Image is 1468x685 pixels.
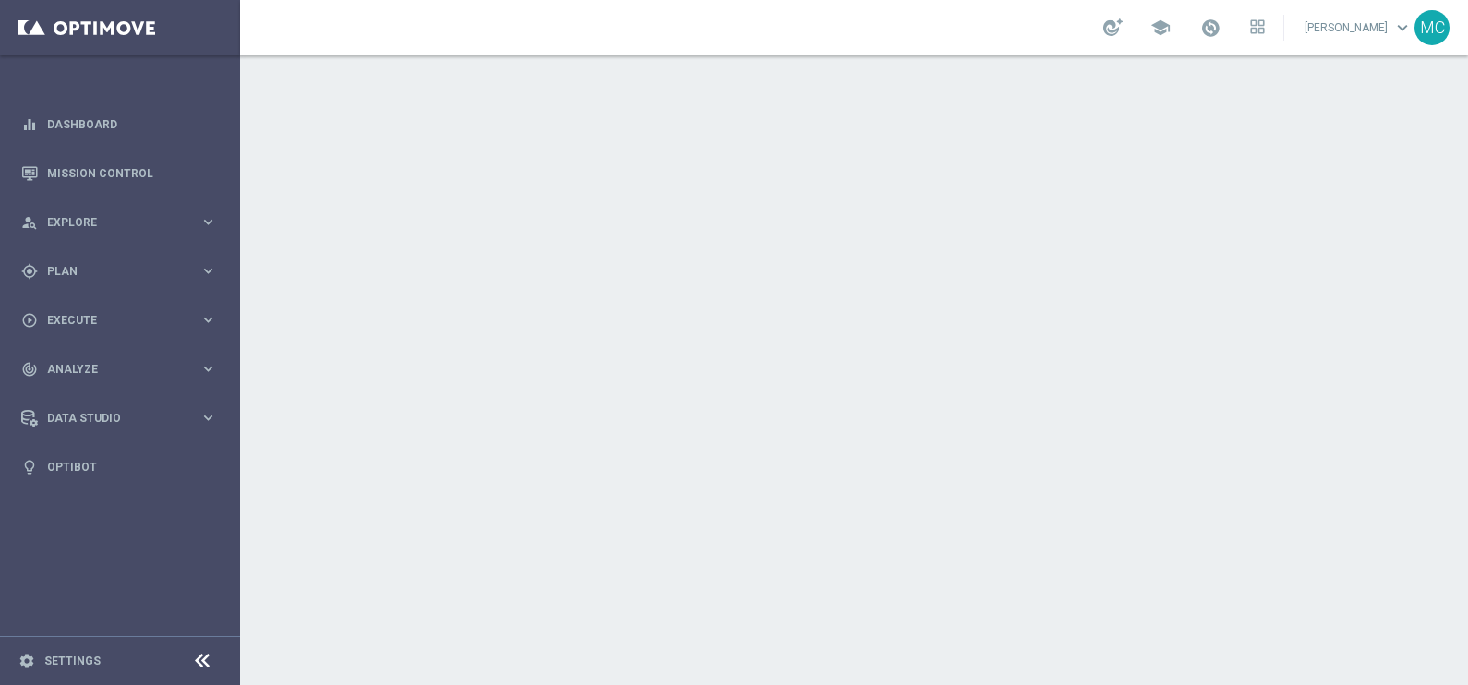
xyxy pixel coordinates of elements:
div: Analyze [21,361,199,378]
button: track_changes Analyze keyboard_arrow_right [20,362,218,377]
a: Settings [44,655,101,667]
i: keyboard_arrow_right [199,262,217,280]
div: Dashboard [21,100,217,149]
span: school [1150,18,1171,38]
div: Optibot [21,442,217,491]
i: gps_fixed [21,263,38,280]
button: play_circle_outline Execute keyboard_arrow_right [20,313,218,328]
i: lightbulb [21,459,38,475]
i: person_search [21,214,38,231]
div: Data Studio [21,410,199,427]
span: Explore [47,217,199,228]
span: Plan [47,266,199,277]
i: keyboard_arrow_right [199,360,217,378]
div: Plan [21,263,199,280]
span: Execute [47,315,199,326]
span: Analyze [47,364,199,375]
button: Mission Control [20,166,218,181]
a: [PERSON_NAME]keyboard_arrow_down [1303,14,1414,42]
div: Execute [21,312,199,329]
button: person_search Explore keyboard_arrow_right [20,215,218,230]
i: track_changes [21,361,38,378]
i: keyboard_arrow_right [199,311,217,329]
span: Data Studio [47,413,199,424]
a: Dashboard [47,100,217,149]
div: MC [1414,10,1450,45]
i: keyboard_arrow_right [199,213,217,231]
button: lightbulb Optibot [20,460,218,475]
a: Mission Control [47,149,217,198]
i: play_circle_outline [21,312,38,329]
a: Optibot [47,442,217,491]
button: Data Studio keyboard_arrow_right [20,411,218,426]
i: keyboard_arrow_right [199,409,217,427]
button: gps_fixed Plan keyboard_arrow_right [20,264,218,279]
i: settings [18,653,35,669]
div: Explore [21,214,199,231]
span: keyboard_arrow_down [1392,18,1413,38]
button: equalizer Dashboard [20,117,218,132]
i: equalizer [21,116,38,133]
div: Mission Control [21,149,217,198]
